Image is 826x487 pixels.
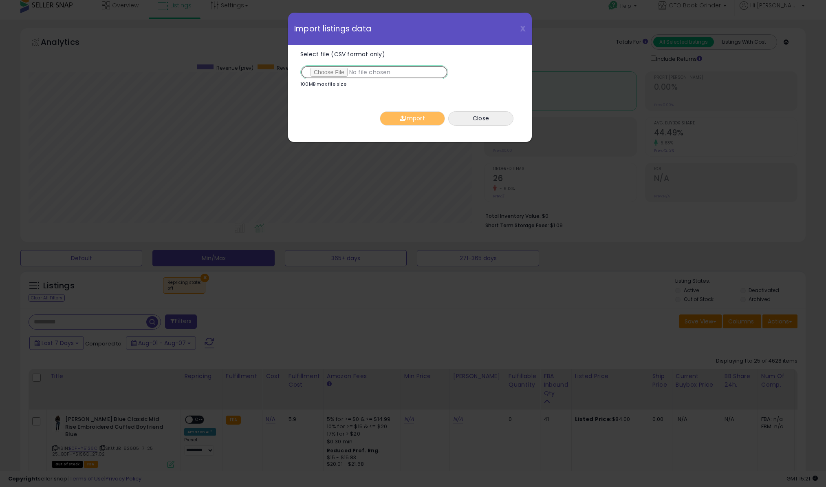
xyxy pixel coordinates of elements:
span: Import listings data [294,25,371,33]
span: X [520,23,526,34]
span: Select file (CSV format only) [300,50,385,58]
p: 100MB max file size [300,82,346,86]
button: Close [448,111,513,126]
button: Import [380,111,445,126]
